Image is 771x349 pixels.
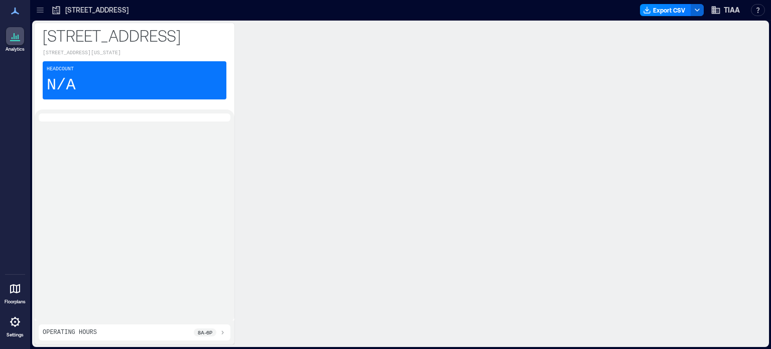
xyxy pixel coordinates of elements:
[2,277,29,308] a: Floorplans
[43,328,97,336] p: Operating Hours
[5,299,26,305] p: Floorplans
[7,332,24,338] p: Settings
[198,328,212,336] p: 8a - 6p
[43,49,226,57] p: [STREET_ADDRESS][US_STATE]
[6,46,25,52] p: Analytics
[43,25,226,45] p: [STREET_ADDRESS]
[47,65,74,73] p: Headcount
[640,4,691,16] button: Export CSV
[65,5,128,15] p: [STREET_ADDRESS]
[724,5,740,15] span: TIAA
[3,24,28,55] a: Analytics
[708,2,743,18] button: TIAA
[3,310,27,341] a: Settings
[47,75,76,95] p: N/A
